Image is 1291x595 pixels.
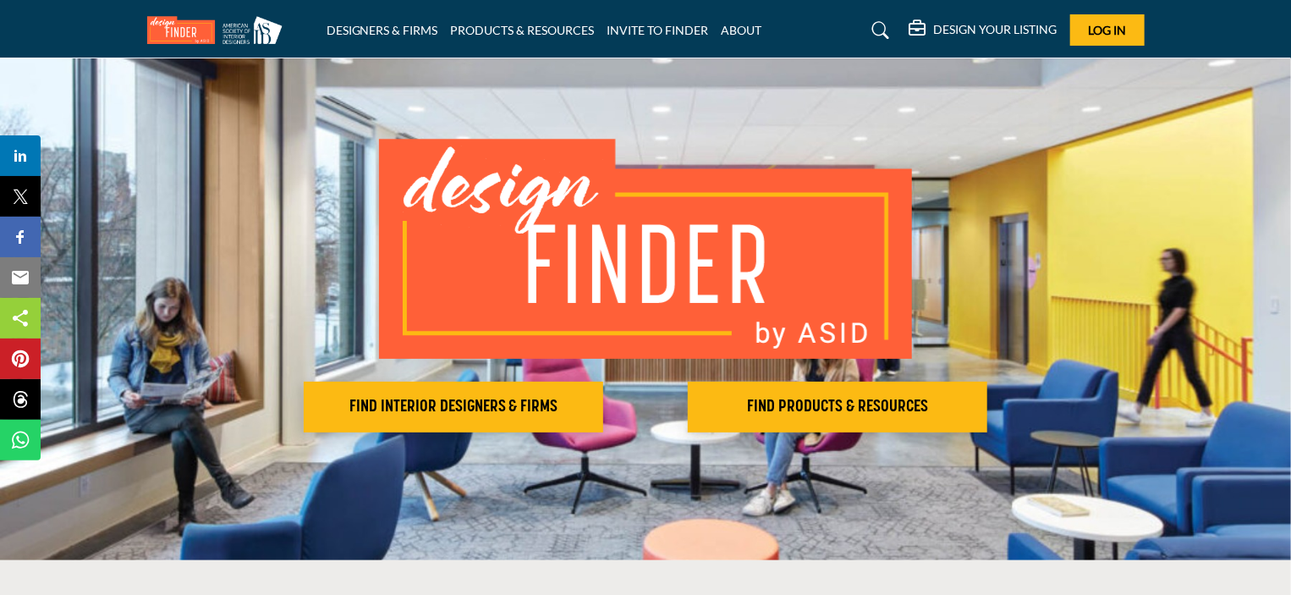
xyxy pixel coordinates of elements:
[909,20,1058,41] div: DESIGN YOUR LISTING
[1088,23,1126,37] span: Log In
[607,23,709,37] a: INVITE TO FINDER
[693,397,982,417] h2: FIND PRODUCTS & RESOURCES
[327,23,438,37] a: DESIGNERS & FIRMS
[379,139,912,359] img: image
[451,23,595,37] a: PRODUCTS & RESOURCES
[1070,14,1145,46] button: Log In
[304,382,603,432] button: FIND INTERIOR DESIGNERS & FIRMS
[934,22,1058,37] h5: DESIGN YOUR LISTING
[309,397,598,417] h2: FIND INTERIOR DESIGNERS & FIRMS
[855,17,900,44] a: Search
[688,382,987,432] button: FIND PRODUCTS & RESOURCES
[147,16,291,44] img: Site Logo
[722,23,762,37] a: ABOUT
